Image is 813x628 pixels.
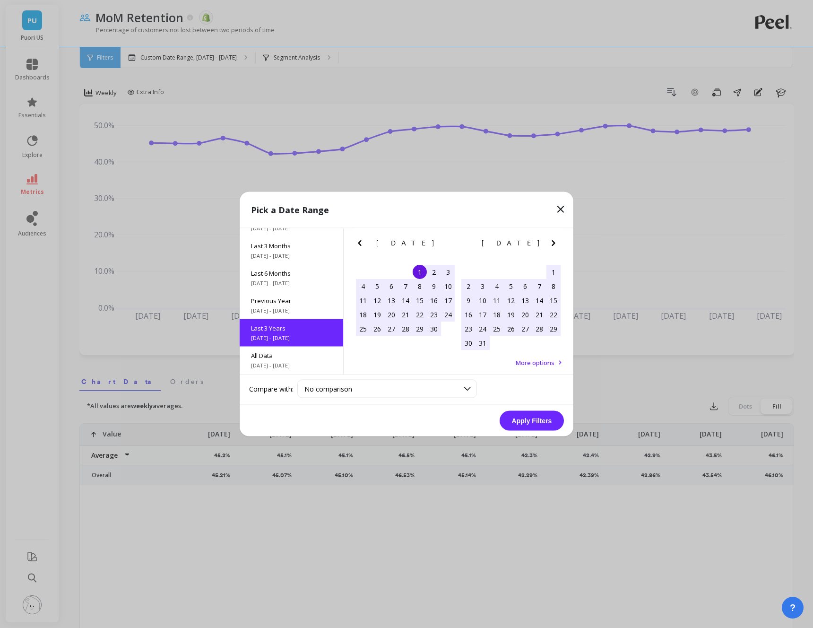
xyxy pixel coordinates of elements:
[782,597,804,619] button: ?
[427,279,441,293] div: Choose Friday, September 9th, 2022
[518,322,532,336] div: Choose Thursday, October 27th, 2022
[442,237,458,253] button: Next Month
[476,336,490,350] div: Choose Monday, October 31st, 2022
[546,265,561,279] div: Choose Saturday, October 1st, 2022
[356,307,370,322] div: Choose Sunday, September 18th, 2022
[459,237,475,253] button: Previous Month
[532,307,546,322] div: Choose Friday, October 21st, 2022
[384,279,398,293] div: Choose Tuesday, September 6th, 2022
[546,279,561,293] div: Choose Saturday, October 8th, 2022
[548,237,563,253] button: Next Month
[413,279,427,293] div: Choose Thursday, September 8th, 2022
[398,307,413,322] div: Choose Wednesday, September 21st, 2022
[518,279,532,293] div: Choose Thursday, October 6th, 2022
[461,336,476,350] div: Choose Sunday, October 30th, 2022
[356,279,370,293] div: Choose Sunday, September 4th, 2022
[384,322,398,336] div: Choose Tuesday, September 27th, 2022
[251,351,332,360] span: All Data
[251,279,332,287] span: [DATE] - [DATE]
[516,358,554,367] span: More options
[476,293,490,307] div: Choose Monday, October 10th, 2022
[532,279,546,293] div: Choose Friday, October 7th, 2022
[413,265,427,279] div: Choose Thursday, September 1st, 2022
[546,322,561,336] div: Choose Saturday, October 29th, 2022
[441,265,455,279] div: Choose Saturday, September 3rd, 2022
[251,307,332,314] span: [DATE] - [DATE]
[376,239,435,247] span: [DATE]
[546,293,561,307] div: Choose Saturday, October 15th, 2022
[490,322,504,336] div: Choose Tuesday, October 25th, 2022
[251,242,332,250] span: Last 3 Months
[304,384,352,393] span: No comparison
[384,307,398,322] div: Choose Tuesday, September 20th, 2022
[461,307,476,322] div: Choose Sunday, October 16th, 2022
[427,293,441,307] div: Choose Friday, September 16th, 2022
[476,322,490,336] div: Choose Monday, October 24th, 2022
[356,322,370,336] div: Choose Sunday, September 25th, 2022
[490,279,504,293] div: Choose Tuesday, October 4th, 2022
[500,411,564,431] button: Apply Filters
[249,384,294,393] label: Compare with:
[356,265,455,336] div: month 2022-09
[370,322,384,336] div: Choose Monday, September 26th, 2022
[413,322,427,336] div: Choose Thursday, September 29th, 2022
[441,279,455,293] div: Choose Saturday, September 10th, 2022
[490,307,504,322] div: Choose Tuesday, October 18th, 2022
[356,293,370,307] div: Choose Sunday, September 11th, 2022
[504,307,518,322] div: Choose Wednesday, October 19th, 2022
[518,293,532,307] div: Choose Thursday, October 13th, 2022
[413,307,427,322] div: Choose Thursday, September 22nd, 2022
[413,293,427,307] div: Choose Thursday, September 15th, 2022
[504,293,518,307] div: Choose Wednesday, October 12th, 2022
[504,322,518,336] div: Choose Wednesday, October 26th, 2022
[518,307,532,322] div: Choose Thursday, October 20th, 2022
[790,601,796,614] span: ?
[384,293,398,307] div: Choose Tuesday, September 13th, 2022
[427,307,441,322] div: Choose Friday, September 23rd, 2022
[461,293,476,307] div: Choose Sunday, October 9th, 2022
[370,307,384,322] div: Choose Monday, September 19th, 2022
[370,279,384,293] div: Choose Monday, September 5th, 2022
[490,293,504,307] div: Choose Tuesday, October 11th, 2022
[398,279,413,293] div: Choose Wednesday, September 7th, 2022
[461,265,561,350] div: month 2022-10
[461,279,476,293] div: Choose Sunday, October 2nd, 2022
[482,239,541,247] span: [DATE]
[532,293,546,307] div: Choose Friday, October 14th, 2022
[251,252,332,260] span: [DATE] - [DATE]
[532,322,546,336] div: Choose Friday, October 28th, 2022
[441,293,455,307] div: Choose Saturday, September 17th, 2022
[546,307,561,322] div: Choose Saturday, October 22nd, 2022
[251,297,332,305] span: Previous Year
[370,293,384,307] div: Choose Monday, September 12th, 2022
[461,322,476,336] div: Choose Sunday, October 23rd, 2022
[427,322,441,336] div: Choose Friday, September 30th, 2022
[251,362,332,369] span: [DATE] - [DATE]
[427,265,441,279] div: Choose Friday, September 2nd, 2022
[251,203,329,217] p: Pick a Date Range
[441,307,455,322] div: Choose Saturday, September 24th, 2022
[354,237,369,253] button: Previous Month
[251,334,332,342] span: [DATE] - [DATE]
[476,279,490,293] div: Choose Monday, October 3rd, 2022
[251,324,332,332] span: Last 3 Years
[251,269,332,278] span: Last 6 Months
[476,307,490,322] div: Choose Monday, October 17th, 2022
[398,322,413,336] div: Choose Wednesday, September 28th, 2022
[398,293,413,307] div: Choose Wednesday, September 14th, 2022
[504,279,518,293] div: Choose Wednesday, October 5th, 2022
[251,225,332,232] span: [DATE] - [DATE]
